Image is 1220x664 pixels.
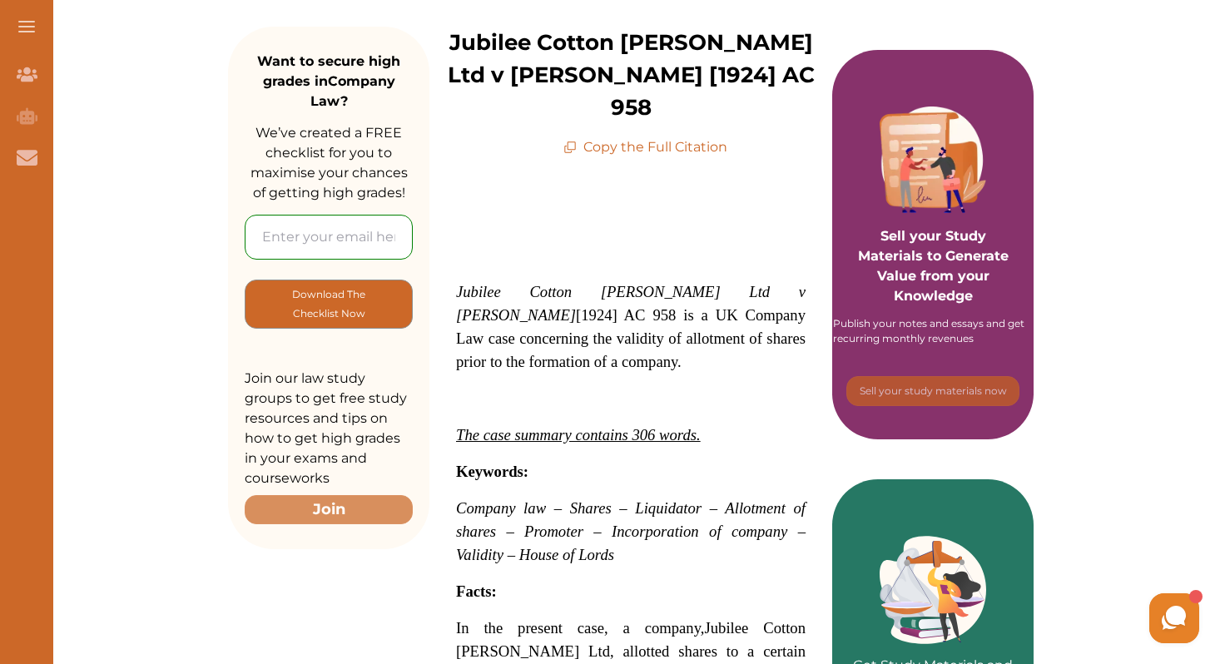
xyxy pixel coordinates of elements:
[849,180,1017,306] p: Sell your Study Materials to Generate Value from your Knowledge
[250,125,408,201] span: We’ve created a FREE checklist for you to maximise your chances of getting high grades!
[429,27,832,124] p: Jubilee Cotton [PERSON_NAME] Ltd v [PERSON_NAME] [1924] AC 958
[563,137,727,157] p: Copy the Full Citation
[880,536,986,644] img: Green card image
[456,619,704,637] span: In the present case, a company,
[456,426,701,443] span: The case summary contains 306 words.
[245,369,413,488] p: Join our law study groups to get free study resources and tips on how to get high grades in your ...
[257,53,400,109] strong: Want to secure high grades in Company Law ?
[245,215,413,260] input: Enter your email here
[456,499,546,517] span: Company law
[860,384,1007,399] p: Sell your study materials now
[456,463,528,480] span: Keywords:
[880,107,986,213] img: Purple card image
[279,285,379,324] p: Download The Checklist Now
[456,283,806,370] span: [1924] AC 958 is a UK Company Law case concerning the validity of allotment of shares prior to th...
[456,283,806,324] em: Jubilee Cotton [PERSON_NAME] Ltd v [PERSON_NAME]
[456,499,806,563] span: – Shares – Liquidator – Allotment of shares – Promoter – Incorporation of company – Validity – Ho...
[245,495,413,524] button: Join
[833,316,1033,346] div: Publish your notes and essays and get recurring monthly revenues
[456,582,497,600] span: Facts:
[245,280,413,329] button: [object Object]
[846,376,1019,406] button: [object Object]
[821,589,1203,647] iframe: HelpCrunch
